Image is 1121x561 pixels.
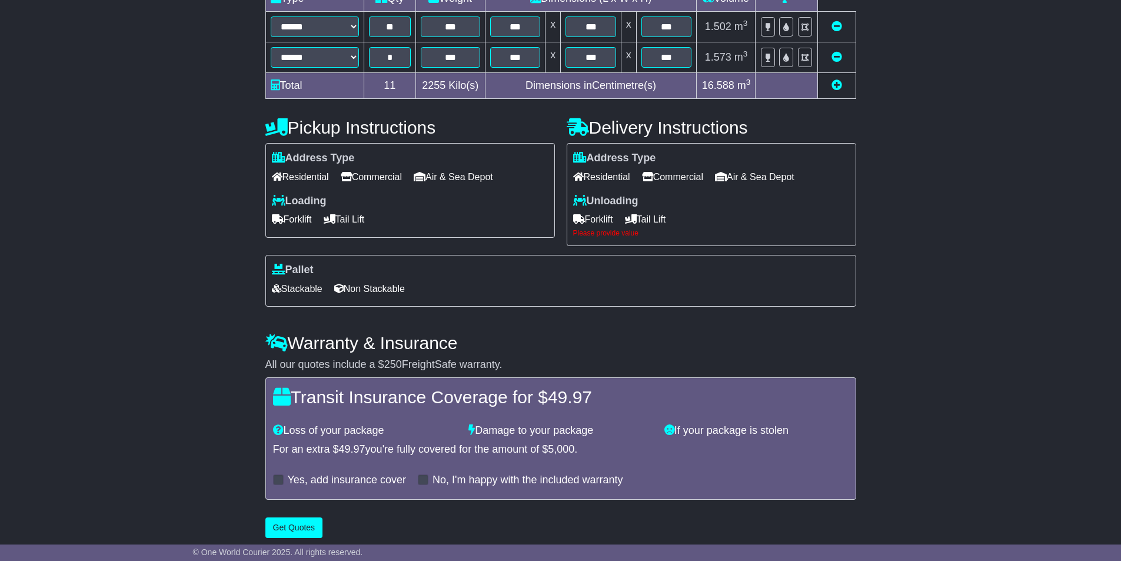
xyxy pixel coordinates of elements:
[272,264,314,277] label: Pallet
[422,79,445,91] span: 2255
[273,443,849,456] div: For an extra $ you're fully covered for the amount of $ .
[705,21,731,32] span: 1.502
[734,51,748,63] span: m
[414,168,493,186] span: Air & Sea Depot
[831,21,842,32] a: Remove this item
[621,42,636,73] td: x
[384,358,402,370] span: 250
[625,210,666,228] span: Tail Lift
[272,280,322,298] span: Stackable
[642,168,703,186] span: Commercial
[737,79,751,91] span: m
[573,152,656,165] label: Address Type
[324,210,365,228] span: Tail Lift
[265,517,323,538] button: Get Quotes
[734,21,748,32] span: m
[334,280,405,298] span: Non Stackable
[746,78,751,87] sup: 3
[705,51,731,63] span: 1.573
[573,168,630,186] span: Residential
[658,424,854,437] div: If your package is stolen
[702,79,734,91] span: 16.588
[272,168,329,186] span: Residential
[567,118,856,137] h4: Delivery Instructions
[743,49,748,58] sup: 3
[267,424,463,437] div: Loss of your package
[341,168,402,186] span: Commercial
[573,210,613,228] span: Forklift
[415,73,485,99] td: Kilo(s)
[463,424,658,437] div: Damage to your package
[272,210,312,228] span: Forklift
[573,229,850,237] div: Please provide value
[272,195,327,208] label: Loading
[485,73,697,99] td: Dimensions in Centimetre(s)
[339,443,365,455] span: 49.97
[545,12,561,42] td: x
[433,474,623,487] label: No, I'm happy with the included warranty
[265,333,856,353] h4: Warranty & Insurance
[715,168,794,186] span: Air & Sea Depot
[364,73,415,99] td: 11
[193,547,363,557] span: © One World Courier 2025. All rights reserved.
[273,387,849,407] h4: Transit Insurance Coverage for $
[545,42,561,73] td: x
[621,12,636,42] td: x
[573,195,638,208] label: Unloading
[831,79,842,91] a: Add new item
[548,443,574,455] span: 5,000
[831,51,842,63] a: Remove this item
[548,387,592,407] span: 49.97
[265,118,555,137] h4: Pickup Instructions
[265,73,364,99] td: Total
[288,474,406,487] label: Yes, add insurance cover
[272,152,355,165] label: Address Type
[743,19,748,28] sup: 3
[265,358,856,371] div: All our quotes include a $ FreightSafe warranty.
